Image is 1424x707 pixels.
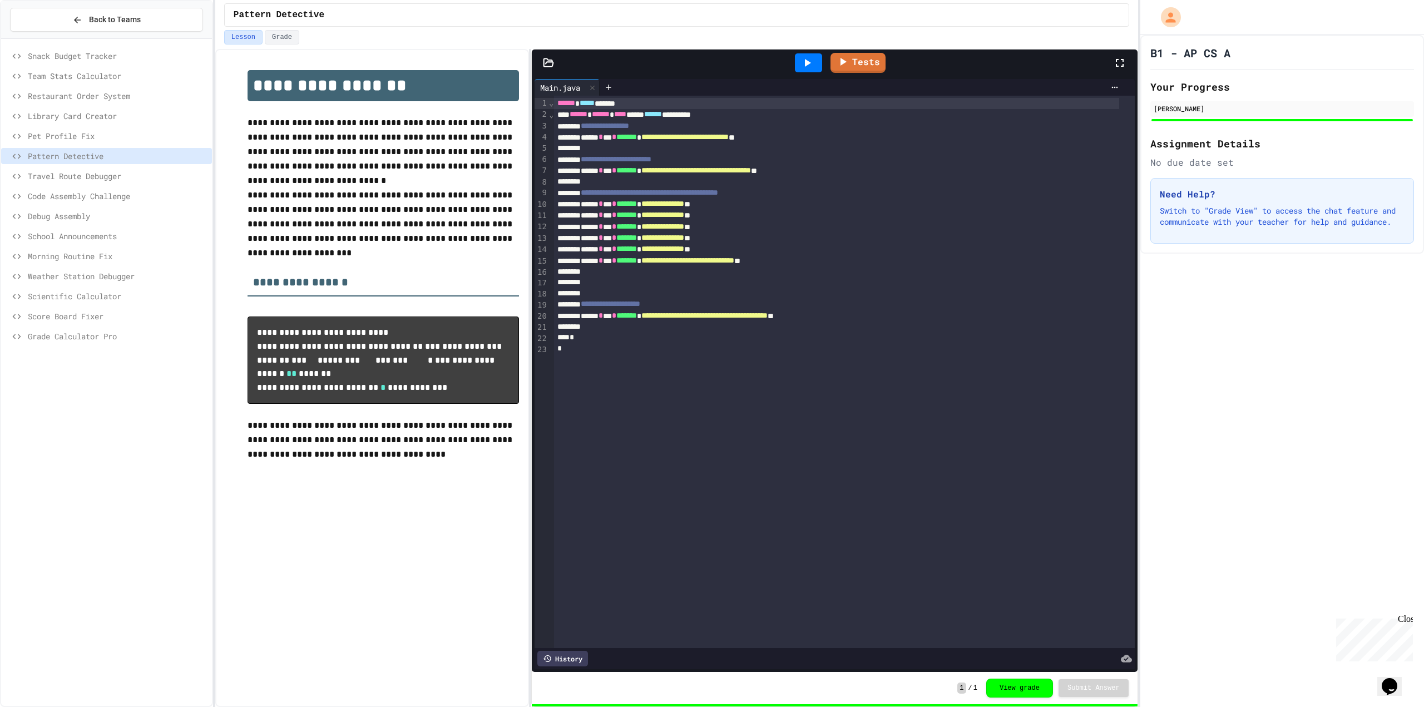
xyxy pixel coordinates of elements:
[535,344,548,355] div: 23
[535,98,548,109] div: 1
[28,150,207,162] span: Pattern Detective
[265,30,299,45] button: Grade
[986,679,1053,698] button: View grade
[535,311,548,322] div: 20
[957,683,966,694] span: 1
[535,132,548,143] div: 4
[10,8,203,32] button: Back to Teams
[28,110,207,122] span: Library Card Creator
[535,210,548,221] div: 11
[28,50,207,62] span: Snack Budget Tracker
[535,221,548,233] div: 12
[830,53,886,73] a: Tests
[535,256,548,267] div: 15
[28,330,207,342] span: Grade Calculator Pro
[1150,45,1230,61] h1: B1 - AP CS A
[1160,205,1405,228] p: Switch to "Grade View" to access the chat feature and communicate with your teacher for help and ...
[535,333,548,344] div: 22
[28,210,207,222] span: Debug Assembly
[28,270,207,282] span: Weather Station Debugger
[535,244,548,255] div: 14
[535,187,548,199] div: 9
[28,170,207,182] span: Travel Route Debugger
[535,233,548,244] div: 13
[535,267,548,278] div: 16
[1150,136,1414,151] h2: Assignment Details
[4,4,77,71] div: Chat with us now!Close
[973,684,977,693] span: 1
[1377,662,1413,696] iframe: chat widget
[28,250,207,262] span: Morning Routine Fix
[535,154,548,165] div: 6
[28,190,207,202] span: Code Assembly Challenge
[535,199,548,210] div: 10
[535,278,548,289] div: 17
[535,289,548,300] div: 18
[535,300,548,311] div: 19
[535,82,586,93] div: Main.java
[1150,79,1414,95] h2: Your Progress
[1067,684,1120,693] span: Submit Answer
[28,290,207,302] span: Scientific Calculator
[548,98,554,107] span: Fold line
[535,177,548,188] div: 8
[968,684,972,693] span: /
[535,322,548,333] div: 21
[28,70,207,82] span: Team Stats Calculator
[1160,187,1405,201] h3: Need Help?
[548,110,554,119] span: Fold line
[1154,103,1411,113] div: [PERSON_NAME]
[224,30,263,45] button: Lesson
[535,143,548,154] div: 5
[28,230,207,242] span: School Announcements
[1150,156,1414,169] div: No due date set
[28,310,207,322] span: Score Board Fixer
[535,79,600,96] div: Main.java
[1059,679,1129,697] button: Submit Answer
[1149,4,1184,30] div: My Account
[535,121,548,132] div: 3
[28,90,207,102] span: Restaurant Order System
[535,165,548,176] div: 7
[89,14,141,26] span: Back to Teams
[28,130,207,142] span: Pet Profile Fix
[537,651,588,666] div: History
[1332,614,1413,661] iframe: chat widget
[234,8,324,22] span: Pattern Detective
[535,109,548,120] div: 2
